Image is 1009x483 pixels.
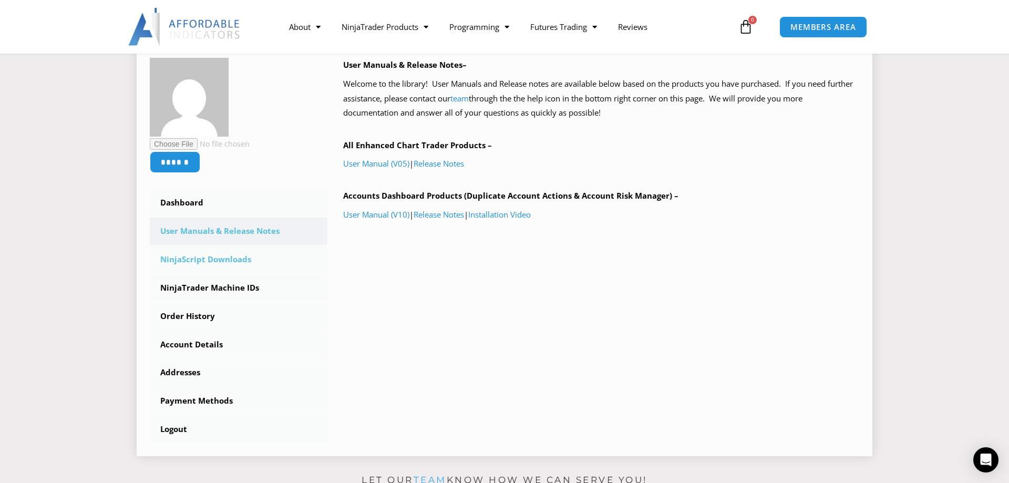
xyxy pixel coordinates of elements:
img: c2d9f5c240a74c5f02e9b837812e24573a19b83042879e64978183ba1fe16f96 [150,58,229,137]
span: 0 [748,16,757,24]
a: Logout [150,416,327,443]
a: Installation Video [468,209,531,220]
a: Programming [439,15,520,39]
a: Dashboard [150,189,327,217]
p: | | [343,208,860,222]
a: MEMBERS AREA [779,16,867,38]
nav: Menu [279,15,736,39]
a: Futures Trading [520,15,608,39]
b: User Manuals & Release Notes– [343,59,467,70]
nav: Account pages [150,189,327,443]
a: Addresses [150,359,327,386]
a: NinjaTrader Products [331,15,439,39]
div: Open Intercom Messenger [973,447,998,472]
b: Accounts Dashboard Products (Duplicate Account Actions & Account Risk Manager) – [343,190,678,201]
a: User Manuals & Release Notes [150,218,327,245]
p: Welcome to the library! User Manuals and Release notes are available below based on the products ... [343,77,860,121]
a: Release Notes [414,209,464,220]
a: User Manual (V05) [343,158,409,169]
a: NinjaScript Downloads [150,246,327,273]
a: Payment Methods [150,387,327,415]
a: User Manual (V10) [343,209,409,220]
a: Account Details [150,331,327,358]
p: | [343,157,860,171]
span: MEMBERS AREA [790,23,856,31]
a: About [279,15,331,39]
img: LogoAI | Affordable Indicators – NinjaTrader [128,8,241,46]
a: Release Notes [414,158,464,169]
a: 0 [723,12,769,42]
a: team [450,93,469,104]
a: Order History [150,303,327,330]
b: All Enhanced Chart Trader Products – [343,140,492,150]
a: NinjaTrader Machine IDs [150,274,327,302]
a: Reviews [608,15,658,39]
